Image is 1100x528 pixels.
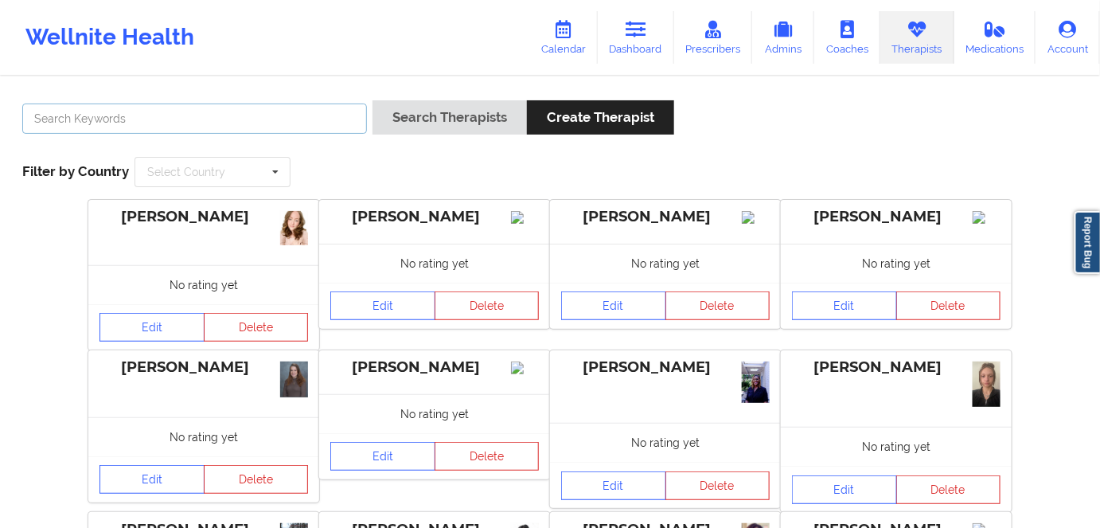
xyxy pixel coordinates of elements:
[550,423,781,462] div: No rating yet
[99,358,308,377] div: [PERSON_NAME]
[330,358,539,377] div: [PERSON_NAME]
[665,291,770,320] button: Delete
[973,362,1001,407] img: 779f1f66-6c34-41fa-a567-4dd406fe5b89_IMG_7574.jpg
[280,362,308,397] img: 12464694-d08d-45e8-b89f-4f12f27c50fb_IMG_4480.jpeg
[99,313,205,342] a: Edit
[22,163,129,179] span: Filter by Country
[330,208,539,226] div: [PERSON_NAME]
[561,471,666,500] a: Edit
[814,11,880,64] a: Coaches
[204,465,309,494] button: Delete
[330,442,435,471] a: Edit
[792,475,897,504] a: Edit
[330,291,435,320] a: Edit
[561,208,770,226] div: [PERSON_NAME]
[598,11,674,64] a: Dashboard
[319,244,550,283] div: No rating yet
[147,166,225,178] div: Select Country
[792,358,1001,377] div: [PERSON_NAME]
[1036,11,1100,64] a: Account
[88,417,319,456] div: No rating yet
[99,465,205,494] a: Edit
[204,313,309,342] button: Delete
[896,291,1001,320] button: Delete
[752,11,814,64] a: Admins
[781,427,1012,466] div: No rating yet
[527,100,674,135] button: Create Therapist
[550,244,781,283] div: No rating yet
[511,362,539,374] img: Image%2Fplaceholer-image.png
[561,291,666,320] a: Edit
[511,211,539,224] img: Image%2Fplaceholer-image.png
[1075,211,1100,274] a: Report Bug
[99,208,308,226] div: [PERSON_NAME]
[22,104,367,134] input: Search Keywords
[742,362,770,404] img: e8d9322b-87a8-4749-8894-564a7aebbd30_ARC_Headshot.JPG
[792,291,897,320] a: Edit
[792,208,1001,226] div: [PERSON_NAME]
[665,471,770,500] button: Delete
[435,442,540,471] button: Delete
[319,394,550,433] div: No rating yet
[561,358,770,377] div: [PERSON_NAME]
[781,244,1012,283] div: No rating yet
[973,211,1001,224] img: Image%2Fplaceholer-image.png
[373,100,527,135] button: Search Therapists
[529,11,598,64] a: Calendar
[742,211,770,224] img: Image%2Fplaceholer-image.png
[435,291,540,320] button: Delete
[674,11,753,64] a: Prescribers
[88,265,319,304] div: No rating yet
[896,475,1001,504] button: Delete
[880,11,954,64] a: Therapists
[954,11,1036,64] a: Medications
[280,211,308,245] img: 646c9a6f-0ff6-4b97-90d3-ca628193e7ad_Ester+(1).jpg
